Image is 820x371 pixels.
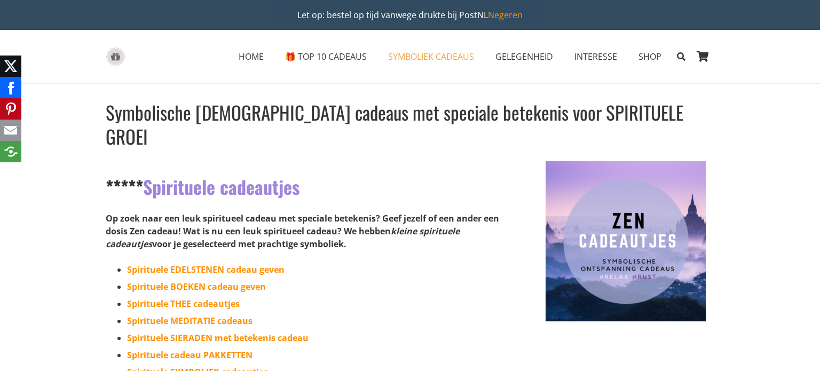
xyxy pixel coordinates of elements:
img: Relax en anti-stress cadeaus voor meer Zen [546,161,706,321]
a: Spirituele cadeau PAKKETTEN [127,349,253,361]
a: HOMEHOME Menu [228,43,274,70]
a: Spirituele THEE cadeautjes [127,298,240,310]
a: Spirituele BOEKEN cadeau geven [127,281,266,293]
h1: Symbolische [DEMOGRAPHIC_DATA] cadeaus met speciale betekenis voor SPIRITUELE GROEI [106,100,706,148]
strong: Op zoek naar een leuk spiritueel cadeau met speciale betekenis? Geef jezelf of een ander een dosi... [106,212,499,250]
span: INTERESSE [574,51,617,62]
a: SHOPSHOP Menu [628,43,672,70]
span: 🎁 TOP 10 CADEAUS [285,51,367,62]
a: gift-box-icon-grey-inspirerendwinkelen [106,48,125,66]
a: INTERESSEINTERESSE Menu [564,43,628,70]
span: SYMBOLIEK CADEAUS [388,51,474,62]
a: Negeren [488,9,523,21]
strong: Spirituele cadeautjes [106,173,299,200]
span: GELEGENHEID [495,51,553,62]
a: Zoeken [672,43,691,70]
em: kleine spirituele cadeautjes [106,225,460,250]
a: Winkelwagen [691,30,714,83]
a: Spirituele EDELSTENEN cadeau geven [127,264,285,275]
a: Spirituele SIERADEN met betekenis cadeau [127,332,309,344]
a: 🎁 TOP 10 CADEAUS🎁 TOP 10 CADEAUS Menu [274,43,377,70]
span: SHOP [638,51,661,62]
a: SYMBOLIEK CADEAUSSYMBOLIEK CADEAUS Menu [377,43,485,70]
span: HOME [239,51,264,62]
a: GELEGENHEIDGELEGENHEID Menu [485,43,564,70]
a: Spirituele MEDITATIE cadeaus [127,315,253,327]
